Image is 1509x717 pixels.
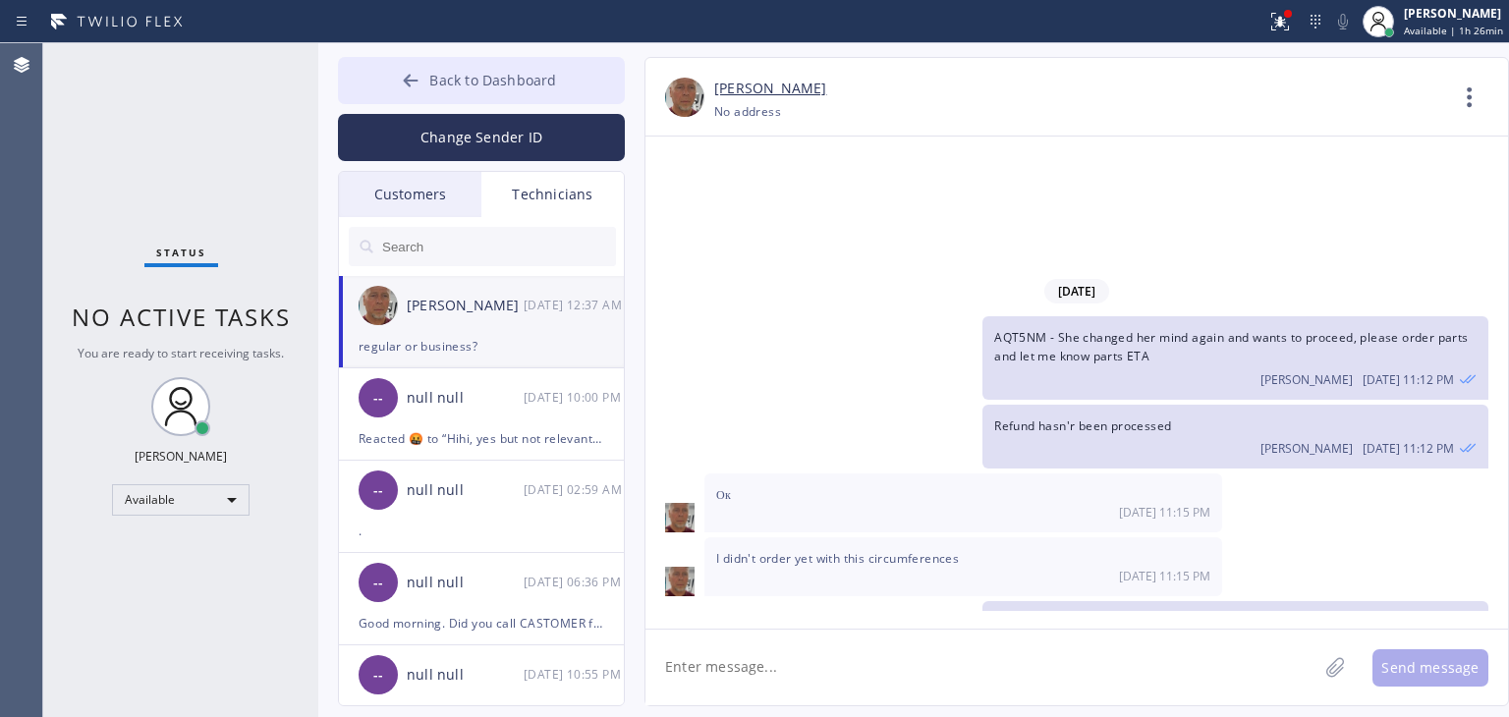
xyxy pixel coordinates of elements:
input: Search [380,227,616,266]
div: [PERSON_NAME] [135,448,227,465]
div: 08/28/2025 9:00 AM [524,386,626,409]
span: Status [156,246,206,259]
button: Change Sender ID [338,114,625,161]
span: I didn't order yet with this circumferences [716,550,959,567]
span: Available | 1h 26min [1404,24,1503,37]
img: d5dde4b83224b5b0dfd88976ef15868e.jpg [665,78,704,117]
span: Refund hasn'r been processed [994,417,1171,434]
div: null null [407,387,524,410]
span: Back to Dashboard [429,71,556,89]
span: [PERSON_NAME] [1260,371,1353,388]
div: 09/12/2025 9:12 AM [982,405,1488,469]
button: Back to Dashboard [338,57,625,104]
div: 08/20/2025 9:59 AM [524,478,626,501]
div: 09/12/2025 9:15 AM [704,473,1222,532]
div: 08/18/2025 9:36 AM [524,571,626,593]
span: AQT5NM - She changed her mind again and wants to proceed, please order parts and let me know part... [994,329,1468,364]
div: 09/12/2025 9:15 AM [704,537,1222,596]
div: regular or business? [359,335,604,358]
span: You are ready to start receiving tasks. [78,345,284,361]
div: Good morning. Did you call CASTOMER for PI? [359,612,604,634]
span: -- [373,572,383,594]
div: 09/12/2025 9:16 AM [982,601,1488,665]
span: -- [373,387,383,410]
div: 09/12/2025 9:12 AM [982,316,1488,399]
button: Mute [1329,8,1357,35]
span: Ок [716,486,731,503]
span: [DATE] 11:12 PM [1363,371,1454,388]
div: . [359,520,604,542]
div: No address [714,100,781,123]
div: Available [112,484,250,516]
div: Reacted 🤬 to “Hihi, yes but not relevant anymore, sorry” [359,427,604,450]
div: [PERSON_NAME] [1404,5,1503,22]
img: d5dde4b83224b5b0dfd88976ef15868e.jpg [665,503,695,532]
span: [DATE] [1044,279,1109,303]
span: -- [373,479,383,502]
a: [PERSON_NAME] [714,78,826,100]
div: 08/15/2025 9:55 AM [524,663,626,686]
div: Technicians [481,172,624,217]
button: Send message [1372,649,1488,687]
span: -- [373,664,383,687]
span: No active tasks [72,301,291,333]
div: Customers [339,172,481,217]
div: 09/12/2025 9:37 AM [524,294,626,316]
div: null null [407,572,524,594]
span: [DATE] 11:12 PM [1363,440,1454,457]
span: [DATE] 11:15 PM [1119,504,1210,521]
div: null null [407,664,524,687]
span: [DATE] 11:15 PM [1119,568,1210,584]
div: null null [407,479,524,502]
span: [PERSON_NAME] [1260,440,1353,457]
div: [PERSON_NAME] [407,295,524,317]
img: d5dde4b83224b5b0dfd88976ef15868e.jpg [665,567,695,596]
img: d5dde4b83224b5b0dfd88976ef15868e.jpg [359,286,398,325]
